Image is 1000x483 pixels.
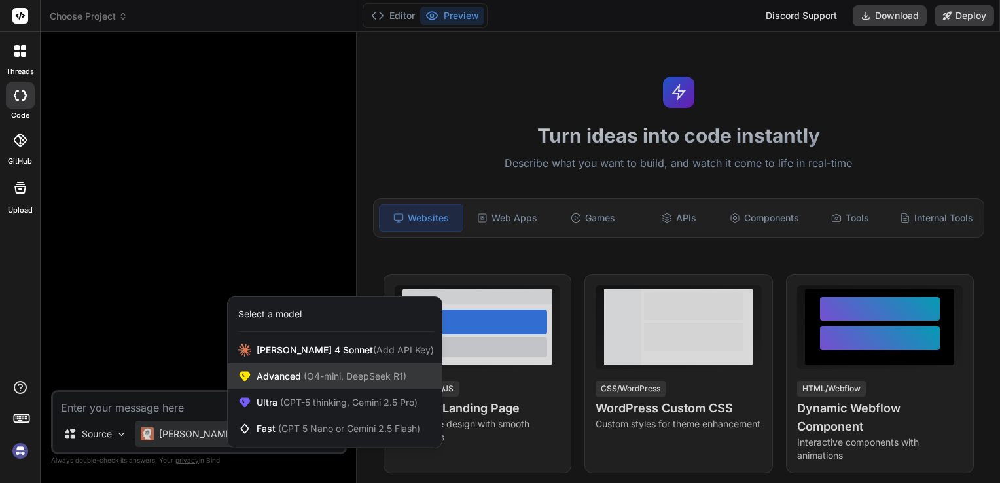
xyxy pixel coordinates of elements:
span: (GPT 5 Nano or Gemini 2.5 Flash) [278,423,420,434]
label: Upload [8,205,33,216]
label: GitHub [8,156,32,167]
span: Advanced [257,370,406,383]
label: code [11,110,29,121]
span: (O4-mini, DeepSeek R1) [301,370,406,382]
img: signin [9,440,31,462]
span: (GPT-5 thinking, Gemini 2.5 Pro) [277,397,418,408]
span: Fast [257,422,420,435]
span: Ultra [257,396,418,409]
span: [PERSON_NAME] 4 Sonnet [257,344,434,357]
span: (Add API Key) [373,344,434,355]
label: threads [6,66,34,77]
div: Select a model [238,308,302,321]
